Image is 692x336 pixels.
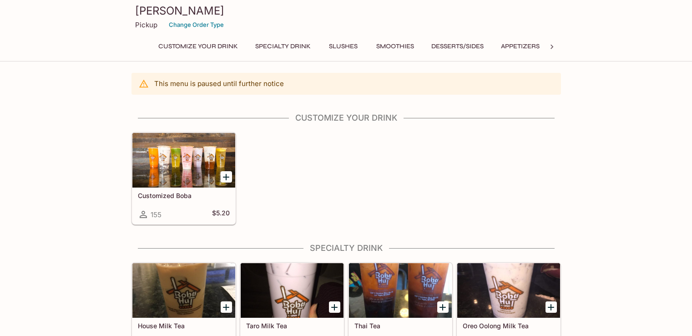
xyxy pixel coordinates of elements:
button: Smoothies [371,40,419,53]
div: Customized Boba [132,133,235,188]
h5: Oreo Oolong Milk Tea [463,322,555,330]
button: Change Order Type [165,18,228,32]
button: Add Thai Tea [437,301,449,313]
p: This menu is paused until further notice [154,79,284,88]
a: Customized Boba155$5.20 [132,132,236,224]
button: Add Taro Milk Tea [329,301,340,313]
button: Appetizers [496,40,545,53]
span: 155 [151,210,162,219]
h5: Thai Tea [354,322,446,330]
button: Add House Milk Tea [221,301,232,313]
h4: Customize Your Drink [131,113,561,123]
div: Thai Tea [349,263,452,318]
h5: Customized Boba [138,192,230,199]
h3: [PERSON_NAME] [135,4,557,18]
h5: Taro Milk Tea [246,322,338,330]
h4: Specialty Drink [131,243,561,253]
button: Add Oreo Oolong Milk Tea [546,301,557,313]
p: Pickup [135,20,157,29]
button: Customize Your Drink [153,40,243,53]
button: Desserts/Sides [426,40,489,53]
div: Taro Milk Tea [241,263,343,318]
button: Add Customized Boba [221,171,232,183]
div: House Milk Tea [132,263,235,318]
button: Specialty Drink [250,40,316,53]
div: Oreo Oolong Milk Tea [457,263,560,318]
button: Slushes [323,40,364,53]
h5: $5.20 [212,209,230,220]
h5: House Milk Tea [138,322,230,330]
